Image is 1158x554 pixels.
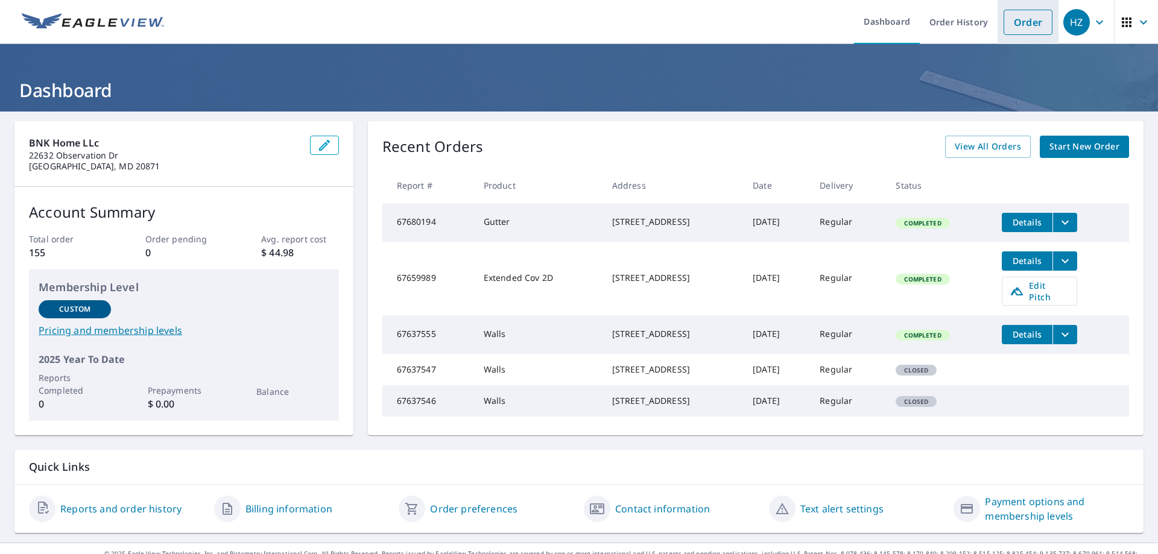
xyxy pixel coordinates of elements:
th: Product [474,168,603,203]
button: detailsBtn-67637555 [1002,325,1052,344]
td: 67637547 [382,354,474,385]
p: Membership Level [39,279,329,295]
button: filesDropdownBtn-67637555 [1052,325,1077,344]
p: Reports Completed [39,371,111,397]
td: 67637555 [382,315,474,354]
td: Gutter [474,203,603,242]
td: [DATE] [743,385,810,417]
div: [STREET_ADDRESS] [612,395,733,407]
button: filesDropdownBtn-67680194 [1052,213,1077,232]
td: [DATE] [743,242,810,315]
td: [DATE] [743,203,810,242]
td: 67659989 [382,242,474,315]
p: 155 [29,245,106,260]
a: Edit Pitch [1002,277,1077,306]
button: detailsBtn-67659989 [1002,251,1052,271]
span: Closed [897,366,935,374]
td: Regular [810,354,886,385]
span: View All Orders [955,139,1021,154]
a: Text alert settings [800,502,884,516]
span: Closed [897,397,935,406]
p: Balance [256,385,329,398]
a: Reports and order history [60,502,182,516]
p: 0 [39,397,111,411]
p: Account Summary [29,201,339,223]
p: $ 0.00 [148,397,220,411]
span: Completed [897,275,948,283]
td: Walls [474,315,603,354]
p: Recent Orders [382,136,484,158]
p: [GEOGRAPHIC_DATA], MD 20871 [29,161,300,172]
p: BNK home LLc [29,136,300,150]
span: Details [1009,216,1045,228]
td: 67680194 [382,203,474,242]
a: Start New Order [1040,136,1129,158]
td: Regular [810,385,886,417]
button: filesDropdownBtn-67659989 [1052,251,1077,271]
span: Edit Pitch [1010,280,1069,303]
p: 2025 Year To Date [39,352,329,367]
td: [DATE] [743,315,810,354]
span: Completed [897,331,948,339]
span: Start New Order [1049,139,1119,154]
a: Billing information [245,502,332,516]
a: Contact information [615,502,710,516]
p: Custom [59,304,90,315]
a: Payment options and membership levels [985,494,1129,523]
th: Report # [382,168,474,203]
th: Address [603,168,743,203]
a: View All Orders [945,136,1031,158]
p: Prepayments [148,384,220,397]
a: Order preferences [430,502,517,516]
p: $ 44.98 [261,245,338,260]
td: Regular [810,203,886,242]
div: [STREET_ADDRESS] [612,328,733,340]
h1: Dashboard [14,78,1144,102]
p: Avg. report cost [261,233,338,245]
span: Details [1009,255,1045,266]
td: [DATE] [743,354,810,385]
td: Extended Cov 2D [474,242,603,315]
td: Regular [810,242,886,315]
td: Walls [474,354,603,385]
th: Date [743,168,810,203]
p: Order pending [145,233,223,245]
td: Walls [474,385,603,417]
button: detailsBtn-67680194 [1002,213,1052,232]
div: [STREET_ADDRESS] [612,216,733,228]
div: [STREET_ADDRESS] [612,364,733,376]
th: Status [886,168,992,203]
td: Regular [810,315,886,354]
p: 22632 Observation Dr [29,150,300,161]
td: 67637546 [382,385,474,417]
a: Pricing and membership levels [39,323,329,338]
span: Details [1009,329,1045,340]
p: 0 [145,245,223,260]
span: Completed [897,219,948,227]
p: Total order [29,233,106,245]
div: [STREET_ADDRESS] [612,272,733,284]
th: Delivery [810,168,886,203]
a: Order [1004,10,1052,35]
img: EV Logo [22,13,164,31]
p: Quick Links [29,459,1129,474]
div: HZ [1063,9,1090,36]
